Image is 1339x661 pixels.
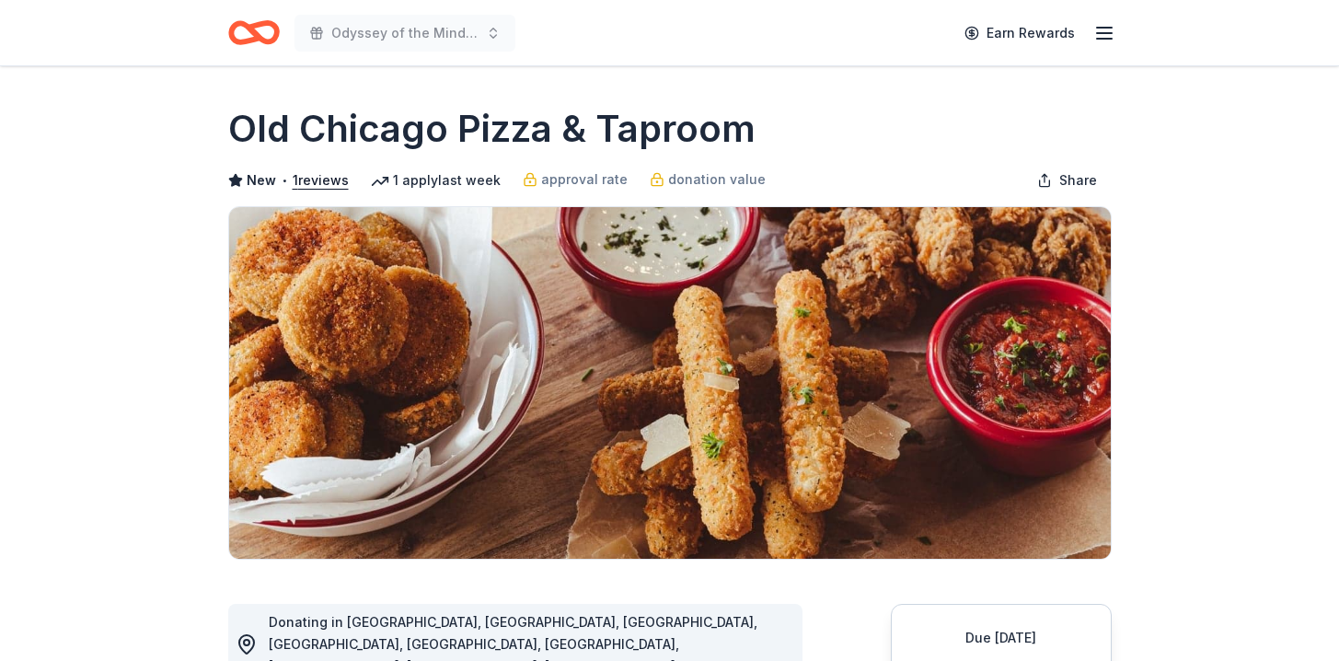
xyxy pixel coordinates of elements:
span: New [247,169,276,191]
button: Odyssey of the Mind Golf Tournament Fundraiser [294,15,515,52]
div: 1 apply last week [371,169,501,191]
button: 1reviews [293,169,349,191]
a: Home [228,11,280,54]
span: approval rate [541,168,628,191]
img: Image for Old Chicago Pizza & Taproom [229,207,1111,559]
div: Due [DATE] [914,627,1089,649]
span: Odyssey of the Mind Golf Tournament Fundraiser [331,22,479,44]
a: approval rate [523,168,628,191]
span: donation value [668,168,766,191]
h1: Old Chicago Pizza & Taproom [228,103,756,155]
span: • [281,173,287,188]
button: Share [1022,162,1112,199]
a: donation value [650,168,766,191]
span: Share [1059,169,1097,191]
a: Earn Rewards [953,17,1086,50]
